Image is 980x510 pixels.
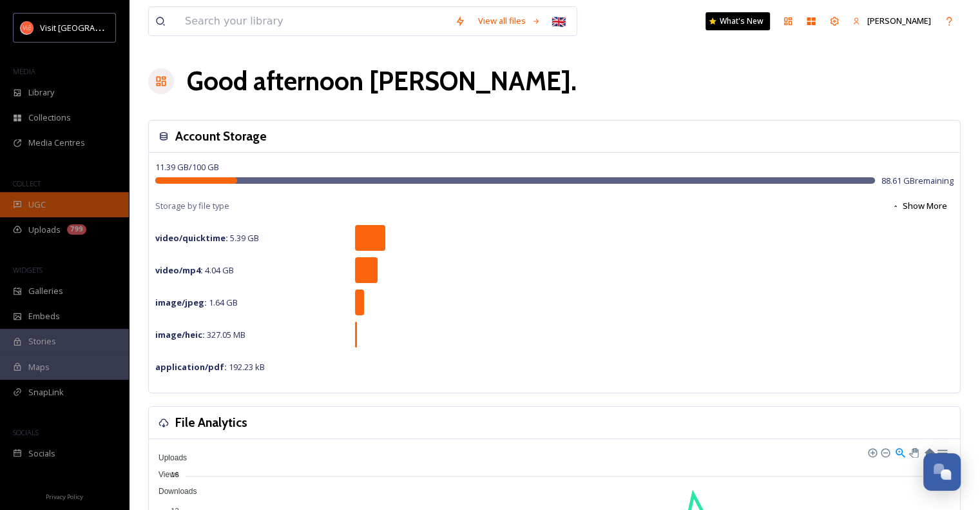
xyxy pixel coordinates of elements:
strong: image/jpeg : [155,297,207,308]
span: Privacy Policy [46,493,83,501]
button: Open Chat [923,453,961,491]
div: Zoom In [867,447,876,456]
tspan: 16 [171,471,178,478]
div: Menu [936,446,947,457]
span: Galleries [28,285,63,297]
strong: video/mp4 : [155,264,203,276]
span: SOCIALS [13,427,39,437]
span: Views [149,470,179,479]
span: Socials [28,447,55,460]
span: Uploads [28,224,61,236]
span: 327.05 MB [155,329,245,340]
span: Visit [GEOGRAPHIC_DATA] [40,21,140,34]
div: Zoom Out [880,447,889,456]
span: 192.23 kB [155,361,265,373]
a: Privacy Policy [46,488,83,504]
span: Library [28,86,54,99]
strong: video/quicktime : [155,232,228,244]
span: WIDGETS [13,265,43,275]
span: 1.64 GB [155,297,238,308]
h1: Good afternoon [PERSON_NAME] . [187,62,577,101]
a: What's New [706,12,770,30]
span: 5.39 GB [155,232,259,244]
div: 🇬🇧 [547,10,570,33]
span: COLLECT [13,179,41,188]
h3: File Analytics [175,413,247,432]
span: Media Centres [28,137,85,149]
div: Panning [909,448,917,456]
span: Embeds [28,310,60,322]
span: Stories [28,335,56,348]
span: SnapLink [28,386,64,398]
span: Downloads [149,487,197,496]
a: [PERSON_NAME] [846,8,937,34]
span: 4.04 GB [155,264,234,276]
span: Storage by file type [155,200,229,212]
div: Reset Zoom [923,446,934,457]
button: Show More [885,193,954,219]
input: Search your library [178,7,448,35]
img: download.png [21,21,34,34]
h3: Account Storage [175,127,267,146]
span: 88.61 GB remaining [881,175,954,187]
a: View all files [472,8,547,34]
strong: image/heic : [155,329,205,340]
div: 799 [67,224,86,235]
span: [PERSON_NAME] [867,15,931,26]
span: Uploads [149,453,187,462]
span: 11.39 GB / 100 GB [155,161,219,173]
strong: application/pdf : [155,361,227,373]
div: Selection Zoom [894,446,905,457]
span: MEDIA [13,66,35,76]
span: Collections [28,112,71,124]
span: Maps [28,361,50,373]
span: UGC [28,199,46,211]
